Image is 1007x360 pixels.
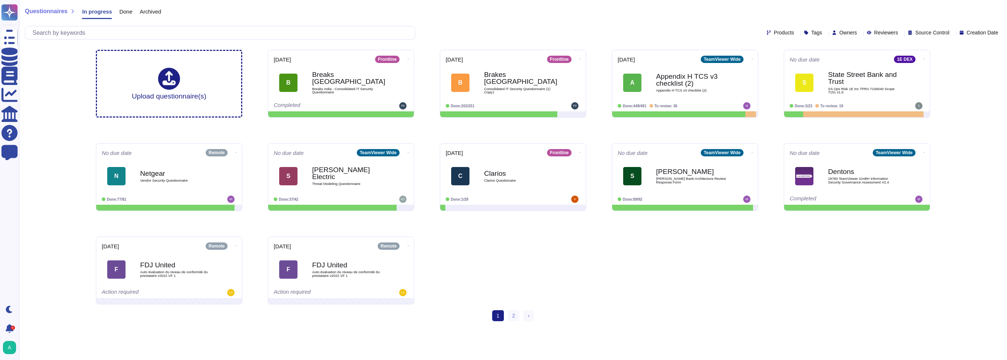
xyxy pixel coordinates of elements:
b: FDJ United [140,261,213,268]
div: Frontline [547,56,572,63]
div: 1E DEX [894,56,916,63]
div: Remote [378,242,400,250]
div: Remote [206,149,228,156]
div: Remote [206,242,228,250]
div: TeamViewer Wide [357,149,400,156]
span: No due date [274,150,304,156]
span: Questionnaires [25,8,67,14]
img: user [915,196,922,203]
div: TeamViewer Wide [701,149,744,156]
div: N [107,167,126,185]
span: Appendix H TCS v3 checklist (2) [656,89,729,92]
input: Search by keywords [29,26,415,39]
span: To review: 36 [655,104,678,108]
img: Logo [795,167,813,185]
img: user [227,196,235,203]
button: user [1,339,21,356]
span: Done [119,9,132,14]
b: FDJ United [312,261,385,268]
div: Frontline [547,149,572,156]
b: [PERSON_NAME] [656,168,729,175]
div: Action required [274,289,363,296]
b: State Street Bank and Trust [828,71,901,85]
span: [PERSON_NAME] Bank Architecture Review Response Form [656,177,729,184]
img: user [571,196,579,203]
b: Breaks [GEOGRAPHIC_DATA] [312,71,385,85]
a: 2 [508,310,520,321]
div: 1 [11,326,15,330]
span: Done: 89/92 [623,197,642,201]
div: S [795,74,813,92]
span: Consolidated IT Security Questionnaire (1) Copy1 [484,87,557,94]
span: Clarios Questionaire [484,179,557,182]
b: Netgear [140,170,213,177]
span: Products [774,30,794,35]
span: 18760 TeamViewer GmBH Information Security Governance Assessment V2.4 [828,177,901,184]
b: Clarios [484,170,557,177]
span: SS Ops Risk 1E Inc TPRA 7100040 Scope 7151 v1.6 [828,87,901,94]
span: 1 [492,310,504,321]
span: Done: 449/491 [623,104,647,108]
div: S [623,167,641,185]
img: user [915,102,922,110]
b: [PERSON_NAME] Electric [312,166,385,180]
div: Action required [102,289,191,296]
span: Done: 202/251 [451,104,475,108]
span: Threat Modeling Questionnaire [312,182,385,186]
span: Auto évaluation du niveau de conformité du prestataire v2022 VF 1 [312,270,385,277]
div: TeamViewer Wide [701,56,744,63]
img: user [399,196,407,203]
span: Owners [839,30,857,35]
span: [DATE] [274,57,291,62]
span: No due date [790,150,820,156]
img: user [743,102,750,110]
span: Vendor Security Questionnaire [140,179,213,182]
div: Completed [274,102,363,110]
div: F [279,260,297,279]
span: Tags [811,30,822,35]
img: user [571,102,579,110]
img: user [3,341,16,354]
div: Frontline [375,56,400,63]
div: Upload questionnaire(s) [132,68,206,100]
span: Done: 77/81 [107,197,126,201]
span: [DATE] [446,150,463,156]
img: user [399,289,407,296]
div: S [279,167,297,185]
span: In progress [82,9,112,14]
img: user [399,102,407,110]
b: Dentons [828,168,901,175]
div: Completed [790,196,879,203]
span: Done: 3/23 [795,104,812,108]
span: Creation Date [967,30,998,35]
span: Source Control [915,30,949,35]
b: Appendix H TCS v3 checklist (2) [656,73,729,87]
span: [DATE] [618,57,635,62]
span: No due date [102,150,132,156]
div: TeamViewer Wide [873,149,916,156]
span: No due date [618,150,648,156]
div: F [107,260,126,279]
div: A [623,74,641,92]
span: Auto évaluation du niveau de conformité du prestataire v2022 VF 1 [140,270,213,277]
div: B [279,74,297,92]
span: Archived [140,9,161,14]
span: Done: 1/29 [451,197,468,201]
span: [DATE] [274,244,291,249]
b: Brakes [GEOGRAPHIC_DATA] [484,71,557,85]
span: No due date [790,57,820,62]
img: user [227,289,235,296]
span: Breaks India - Consolidated IT Security Questionnaire [312,87,385,94]
span: Reviewers [874,30,898,35]
span: › [528,313,529,319]
span: To review: 19 [820,104,843,108]
span: Done: 37/42 [279,197,298,201]
span: [DATE] [102,244,119,249]
img: user [743,196,750,203]
div: C [451,167,469,185]
span: [DATE] [446,57,463,62]
div: B [451,74,469,92]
